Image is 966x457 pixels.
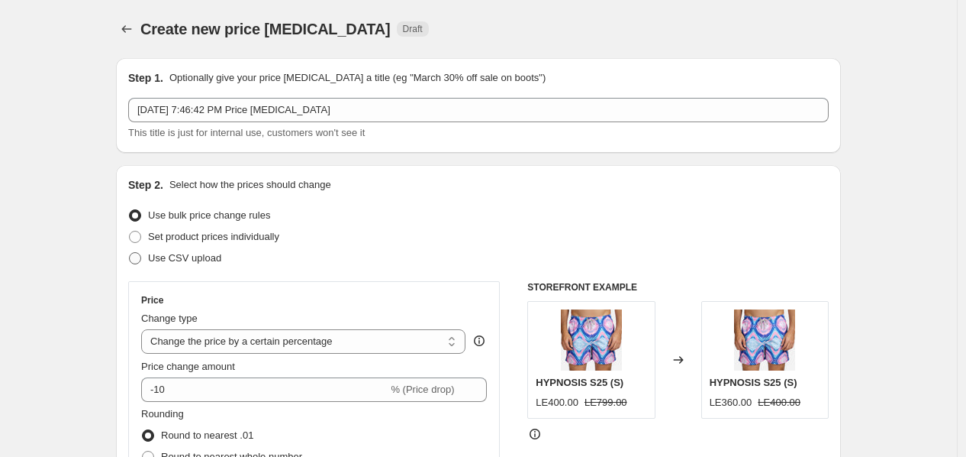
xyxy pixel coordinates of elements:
span: Set product prices individually [148,231,279,242]
h2: Step 2. [128,177,163,193]
span: Draft [403,23,423,35]
span: HYPNOSIS S25 (S) [710,377,797,388]
span: Create new price [MEDICAL_DATA] [140,21,391,37]
span: Use bulk price change rules [148,209,270,221]
input: -15 [141,378,388,402]
img: 913_5_80x.jpg [561,310,622,371]
span: LE400.00 [758,397,800,408]
h6: STOREFRONT EXAMPLE [527,281,829,293]
span: HYPNOSIS S25 (S) [536,377,623,388]
span: LE400.00 [536,397,578,408]
input: 30% off holiday sale [128,98,829,122]
span: This title is just for internal use, customers won't see it [128,127,365,138]
p: Optionally give your price [MEDICAL_DATA] a title (eg "March 30% off sale on boots") [169,70,546,86]
span: LE360.00 [710,397,752,408]
p: Select how the prices should change [169,177,331,193]
span: Rounding [141,408,184,420]
span: LE799.00 [584,397,627,408]
button: Price change jobs [116,18,137,40]
img: 913_5_80x.jpg [734,310,795,371]
span: Change type [141,313,198,324]
span: Price change amount [141,361,235,372]
h3: Price [141,294,163,306]
span: % (Price drop) [391,384,454,395]
div: help [472,333,487,348]
span: Round to nearest .01 [161,429,253,441]
span: Use CSV upload [148,252,221,264]
h2: Step 1. [128,70,163,86]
